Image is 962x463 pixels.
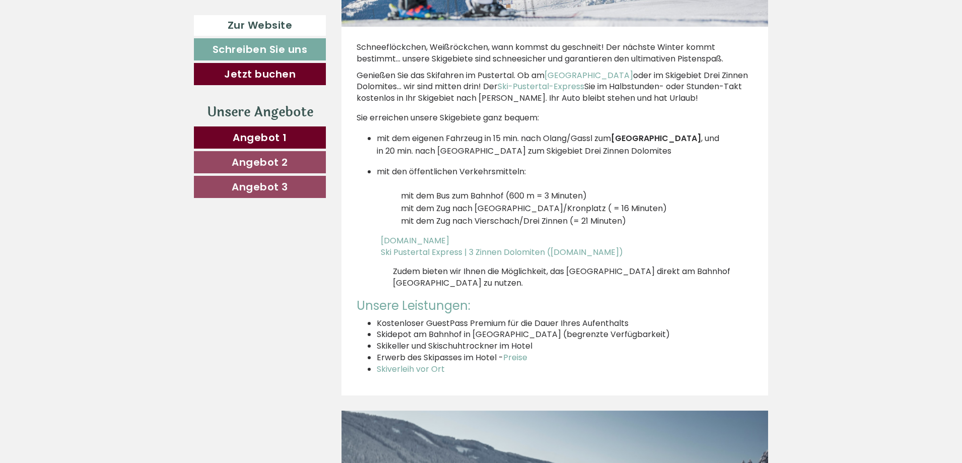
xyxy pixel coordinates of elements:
[377,133,719,157] span: mit dem eigenen Fahrzeug in 15 min. nach Olang/Gassl zum , und in 20 min. nach [GEOGRAPHIC_DATA] ...
[232,180,288,194] span: Angebot 3
[377,363,445,375] a: Skiverleih vor Ort
[393,266,753,289] p: Zudem bieten wir Ihnen die Möglichkeit, das [GEOGRAPHIC_DATA] direkt am Bahnhof [GEOGRAPHIC_DATA]...
[377,341,753,352] li: Skikeller und Skischuhtrockner im Hotel
[8,27,180,58] div: Guten Tag, wie können wir Ihnen helfen?
[194,38,326,60] a: Schreiben Sie uns
[194,103,326,121] div: Unsere Angebote
[381,235,449,246] a: [DOMAIN_NAME]
[377,352,753,364] li: Erwerb des Skipasses im Hotel -
[544,70,633,81] a: [GEOGRAPHIC_DATA]
[357,112,753,124] p: Sie erreichen unsere Skigebiete ganz bequem:
[381,246,623,258] a: Ski Pustertal Express | 3 Zinnen Dolomiten ([DOMAIN_NAME])
[401,190,587,202] span: mit dem Bus zum Bahnhof (600 m = 3 Minuten)
[357,42,753,65] p: Schneeflöckchen, Weißröckchen, wann kommst du geschneit! Der nächste Winter kommt bestimmt... uns...
[173,8,224,25] div: Sonntag
[194,63,326,85] a: Jetzt buchen
[377,329,753,341] li: Skidepot am Bahnhof in [GEOGRAPHIC_DATA] (begrenzte Verfügbarkeit)
[611,133,701,144] strong: [GEOGRAPHIC_DATA]
[194,15,326,36] a: Zur Website
[401,215,626,227] span: mit dem Zug nach Vierschach/Drei Zinnen (= 21 Minuten)
[233,130,287,145] span: Angebot 1
[357,70,753,105] p: Genießen Sie das Skifahren im Pustertal. Ob am oder im Skigebiet Drei Zinnen Dolomites... wir sin...
[325,261,397,283] button: Senden
[232,155,288,169] span: Angebot 2
[401,203,667,214] span: mit dem Zug nach [GEOGRAPHIC_DATA]/Kronplatz ( = 16 Minuten)
[498,81,584,92] a: Ski-Pustertal-Express
[503,352,527,363] a: Preise
[377,166,526,177] span: mit den öffentlichen Verkehrsmitteln:
[357,297,470,314] span: Unsere Leistungen:
[377,318,753,329] li: Kostenloser GuestPass Premium für die Dauer Ihres Aufenthalts
[15,29,175,37] div: Hotel Goldene Rose
[15,49,175,56] small: 15:04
